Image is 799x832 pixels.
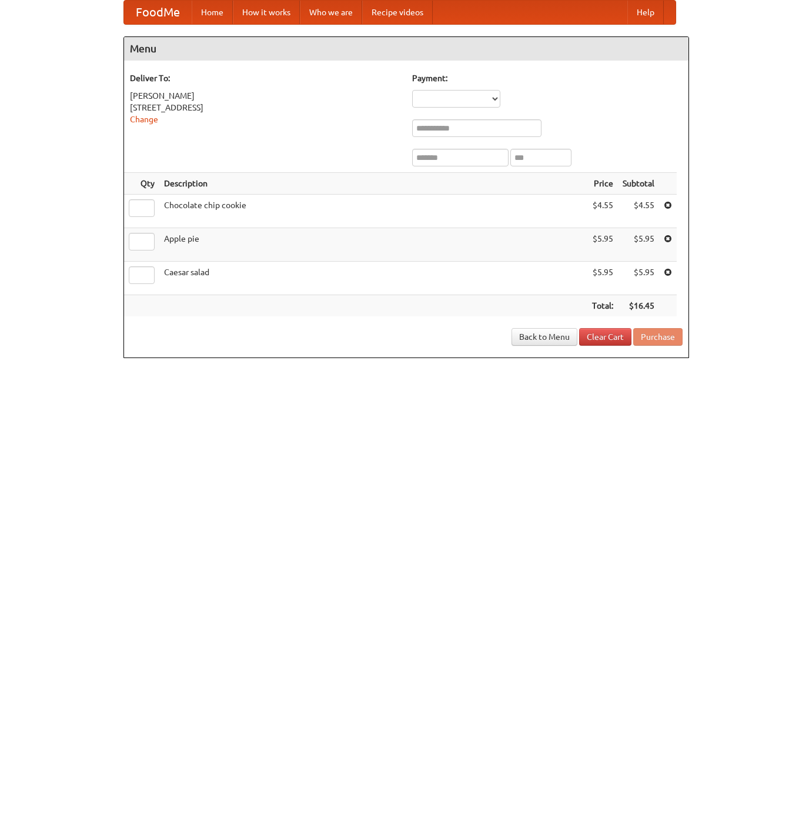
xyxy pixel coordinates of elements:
[579,328,631,346] a: Clear Cart
[159,195,587,228] td: Chocolate chip cookie
[130,115,158,124] a: Change
[587,228,618,262] td: $5.95
[362,1,433,24] a: Recipe videos
[587,195,618,228] td: $4.55
[159,262,587,295] td: Caesar salad
[618,262,659,295] td: $5.95
[300,1,362,24] a: Who we are
[512,328,577,346] a: Back to Menu
[412,72,683,84] h5: Payment:
[587,173,618,195] th: Price
[159,228,587,262] td: Apple pie
[633,328,683,346] button: Purchase
[233,1,300,24] a: How it works
[587,295,618,317] th: Total:
[124,37,688,61] h4: Menu
[192,1,233,24] a: Home
[618,228,659,262] td: $5.95
[618,173,659,195] th: Subtotal
[587,262,618,295] td: $5.95
[124,173,159,195] th: Qty
[130,72,400,84] h5: Deliver To:
[618,195,659,228] td: $4.55
[159,173,587,195] th: Description
[618,295,659,317] th: $16.45
[627,1,664,24] a: Help
[130,90,400,102] div: [PERSON_NAME]
[130,102,400,113] div: [STREET_ADDRESS]
[124,1,192,24] a: FoodMe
